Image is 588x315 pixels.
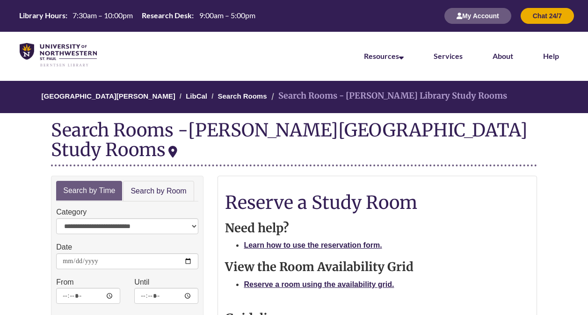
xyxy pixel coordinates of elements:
a: Hours Today [15,10,259,21]
nav: Breadcrumb [51,81,537,113]
a: LibCal [186,92,207,100]
a: Resources [364,51,404,60]
a: Chat 24/7 [521,12,574,20]
div: Search Rooms - [51,120,537,166]
span: 7:30am – 10:00pm [73,11,133,20]
li: Search Rooms - [PERSON_NAME] Library Study Rooms [269,89,507,103]
label: Until [134,276,149,288]
label: Date [56,241,72,253]
strong: Need help? [225,221,289,236]
a: [GEOGRAPHIC_DATA][PERSON_NAME] [42,92,175,100]
a: Services [434,51,463,60]
button: Chat 24/7 [521,8,574,24]
img: UNWSP Library Logo [20,43,97,67]
a: Reserve a room using the availability grid. [244,280,394,288]
div: [PERSON_NAME][GEOGRAPHIC_DATA] Study Rooms [51,119,528,161]
a: Search by Time [56,181,122,201]
a: Search by Room [123,181,194,202]
a: Help [543,51,559,60]
a: About [493,51,513,60]
table: Hours Today [15,10,259,21]
span: 9:00am – 5:00pm [199,11,255,20]
strong: View the Room Availability Grid [225,259,414,274]
h1: Reserve a Study Room [225,193,529,212]
a: Learn how to use the reservation form. [244,241,382,249]
a: Search Rooms [218,92,267,100]
label: From [56,276,73,288]
th: Research Desk: [138,10,195,21]
label: Category [56,206,87,218]
a: My Account [444,12,511,20]
th: Library Hours: [15,10,69,21]
button: My Account [444,8,511,24]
